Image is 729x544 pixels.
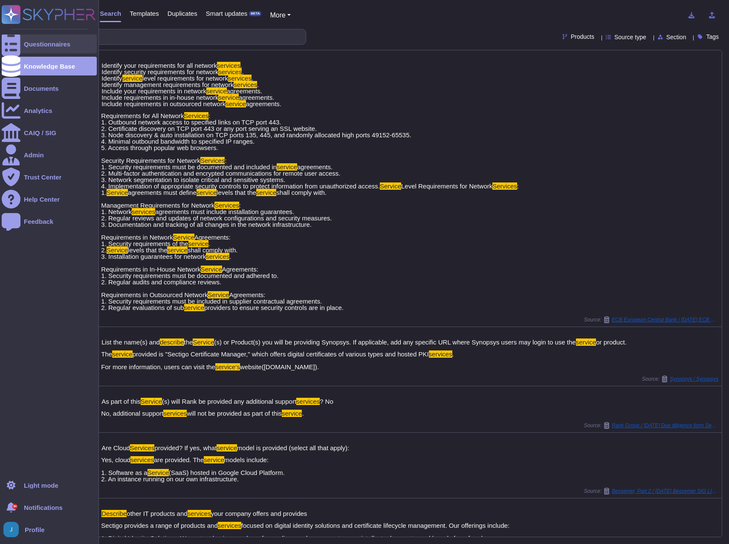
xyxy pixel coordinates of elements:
[206,87,227,95] mark: service
[204,304,344,311] span: providers to ensure security controls are in place.
[2,190,97,208] a: Help Center
[101,350,112,358] span: The
[492,182,517,190] mark: Services
[24,63,75,69] div: Knowledge Base
[154,444,217,451] span: provided? If yes, what
[217,189,256,196] span: levels that the
[197,189,217,196] mark: service
[101,68,243,82] span: . Identify
[204,456,224,463] mark: service
[101,291,322,311] span: Agreements: 1. Security requirements must be included in supplier contractual agreements. 2. Regu...
[101,208,332,241] span: agreements must include installation guarantees. 2. Regular reviews and updates of network config...
[666,34,686,40] span: Section
[208,291,229,298] mark: Service
[576,339,596,346] mark: service
[201,266,222,273] mark: Service
[130,444,155,451] mark: Services
[133,350,429,358] span: provided is "Sectigo Certificate Manager," which offers digital certificates of various types and...
[234,81,257,88] mark: services
[101,182,519,196] span: : 1.
[218,522,241,529] mark: services
[101,87,262,101] span: agreements. Include requirements in in-house network
[218,68,242,75] mark: services
[101,266,278,298] span: Agreements: 1. Security requirements must be documented and adhered to. 2. Regular audits and com...
[101,398,141,405] span: As part of this
[240,363,319,370] span: website([DOMAIN_NAME]).
[107,189,128,196] mark: Service
[142,75,228,82] span: level requirements for network
[101,522,218,529] span: Sectigo provides a range of products and
[101,510,127,517] mark: Describe
[200,157,225,164] mark: Services
[167,246,188,254] mark: service
[101,112,184,119] span: Requirements for All Network
[101,112,411,164] span: : 1. Outbound network access to specified links on TCP port 443. 2. Certificate discovery on TCP ...
[270,12,285,19] span: More
[380,182,401,190] mark: Service
[101,75,253,88] span: . Identify management requirements for network
[256,189,277,196] mark: service
[2,145,97,164] a: Admin
[100,10,121,17] span: Search
[101,456,130,463] span: Yes, cloud
[612,423,718,428] span: Rank Group / [DATE] Due diligence form Sectigo
[24,85,59,92] div: Documents
[173,234,194,241] mark: Service
[2,168,97,186] a: Trust Center
[101,339,160,346] span: List the name(s) and
[270,10,291,20] button: More
[246,100,281,107] span: agreements.
[107,246,128,254] mark: Service
[101,163,380,190] span: agreements. 2. Multi-factor authentication and encrypted communications for remote user access. 3...
[130,456,154,463] mark: services
[34,29,297,44] input: Search a question or template...
[24,41,70,47] div: Questionnaires
[612,489,718,494] span: Bessemer, Part 2 / [DATE] Bessemer SIG LITE 2017 WORKING
[141,398,162,405] mark: Service
[2,79,97,98] a: Documents
[217,444,237,451] mark: service
[130,10,159,17] span: Templates
[584,488,718,495] span: Source:
[24,196,60,203] div: Help Center
[148,469,169,476] mark: Service
[226,100,246,107] mark: service
[217,62,240,69] mark: services
[670,376,718,382] span: Synopsys / Synopsys
[101,81,259,95] span: . Include your requirements in network
[2,101,97,120] a: Analytics
[188,510,211,517] mark: services
[24,482,58,489] div: Light mode
[302,410,304,417] span: .
[101,444,130,451] span: Are Cloud
[154,456,204,463] span: are provided. The
[24,174,61,180] div: Trust Center
[614,34,646,40] span: Source type
[184,339,193,346] span: the
[214,202,239,209] mark: Services
[24,152,44,158] div: Admin
[101,246,237,260] span: shall comply with. 3. Installation guarantees for network
[188,240,209,247] mark: service
[184,304,205,311] mark: service
[3,522,19,537] img: user
[282,410,302,417] mark: service
[206,253,229,260] mark: services
[184,112,209,119] mark: Services
[101,240,210,254] span: . 2.
[101,62,242,75] span: . Identify security requirements for network
[612,317,718,322] span: ECB European Central Bank / [DATE] ECB SR (outsourced) of SECTIGO
[101,94,274,107] span: agreements. Include requirements in outsourced network
[2,35,97,53] a: Questionnaires
[25,527,45,533] span: Profile
[206,10,248,17] span: Smart updates
[706,34,719,40] span: Tags
[596,339,627,346] span: or product.
[132,208,155,215] mark: services
[228,75,252,82] mark: services
[187,410,282,417] span: will not be provided as part of this
[101,410,163,417] span: No, additional support
[2,57,97,75] a: Knowledge Base
[127,510,187,517] span: other IT products and
[320,398,333,405] span: ? No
